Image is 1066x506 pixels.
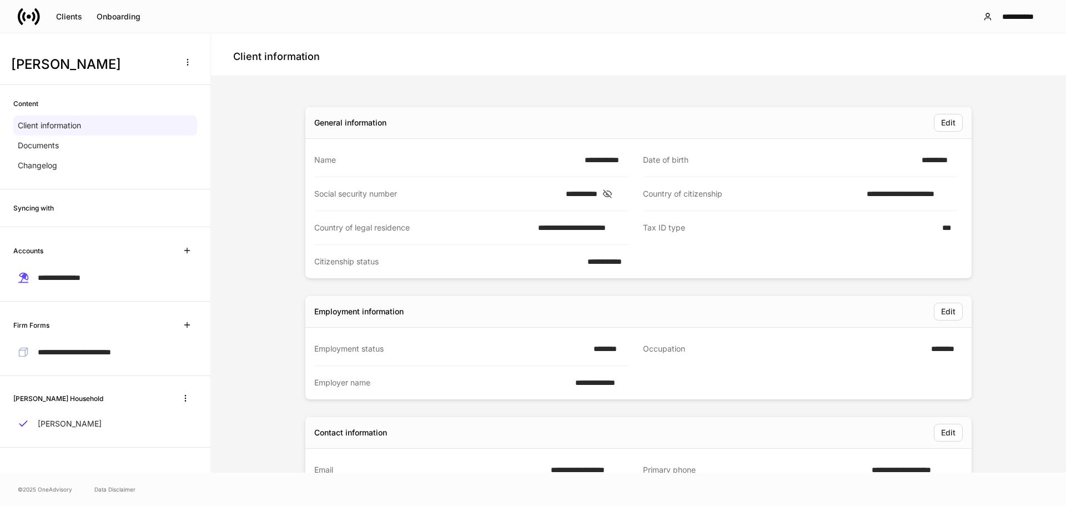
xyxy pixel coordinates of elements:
[941,119,956,127] div: Edit
[934,303,963,320] button: Edit
[13,98,38,109] h6: Content
[18,485,72,494] span: © 2025 OneAdvisory
[18,160,57,171] p: Changelog
[13,136,197,156] a: Documents
[18,140,59,151] p: Documents
[89,8,148,26] button: Onboarding
[314,256,581,267] div: Citizenship status
[13,414,197,434] a: [PERSON_NAME]
[13,116,197,136] a: Client information
[643,464,865,476] div: Primary phone
[314,343,587,354] div: Employment status
[13,246,43,256] h6: Accounts
[11,56,172,73] h3: [PERSON_NAME]
[934,114,963,132] button: Edit
[934,424,963,442] button: Edit
[97,13,140,21] div: Onboarding
[314,427,387,438] div: Contact information
[18,120,81,131] p: Client information
[314,188,559,199] div: Social security number
[94,485,135,494] a: Data Disclaimer
[314,222,531,233] div: Country of legal residence
[643,154,915,166] div: Date of birth
[233,50,320,63] h4: Client information
[314,117,386,128] div: General information
[13,156,197,176] a: Changelog
[13,393,103,404] h6: [PERSON_NAME] Household
[643,343,924,355] div: Occupation
[49,8,89,26] button: Clients
[314,377,569,388] div: Employer name
[643,222,936,234] div: Tax ID type
[314,154,578,166] div: Name
[13,203,54,213] h6: Syncing with
[38,418,102,429] p: [PERSON_NAME]
[643,188,860,199] div: Country of citizenship
[314,464,544,475] div: Email
[314,306,404,317] div: Employment information
[941,429,956,437] div: Edit
[941,308,956,315] div: Edit
[13,320,49,330] h6: Firm Forms
[56,13,82,21] div: Clients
